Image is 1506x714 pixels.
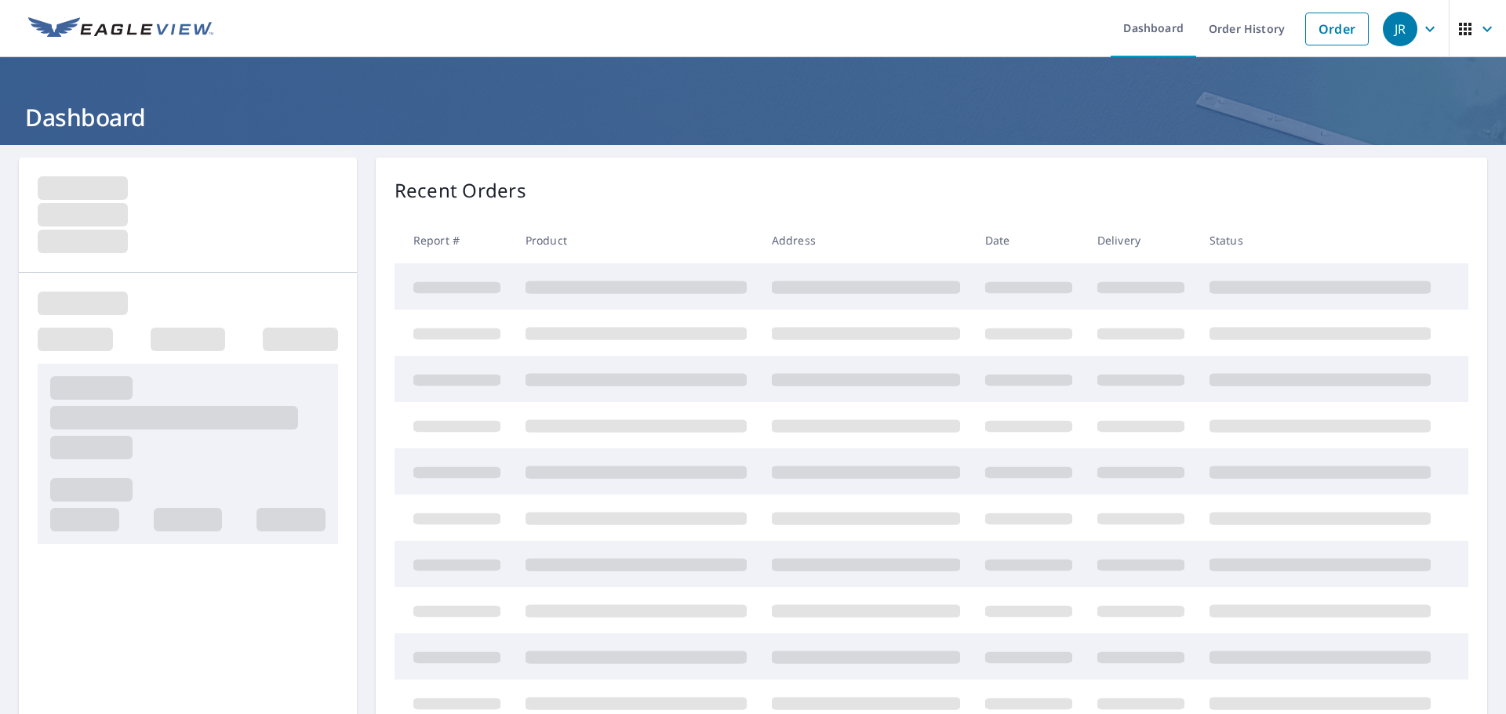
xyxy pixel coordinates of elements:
[28,17,213,41] img: EV Logo
[1085,217,1197,263] th: Delivery
[973,217,1085,263] th: Date
[395,176,526,205] p: Recent Orders
[395,217,513,263] th: Report #
[1197,217,1443,263] th: Status
[759,217,973,263] th: Address
[19,101,1487,133] h1: Dashboard
[513,217,759,263] th: Product
[1305,13,1369,45] a: Order
[1383,12,1417,46] div: JR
